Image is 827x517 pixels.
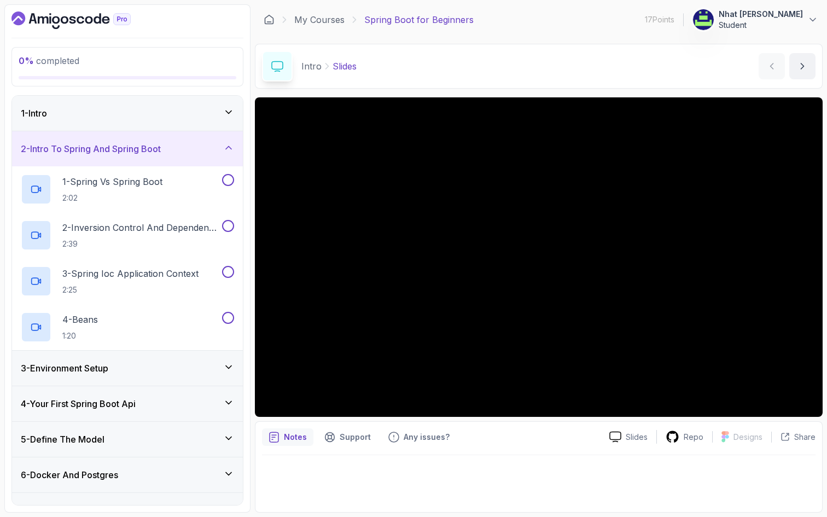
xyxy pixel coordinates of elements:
button: next content [789,53,816,79]
h3: 5 - Define The Model [21,433,104,446]
h3: 2 - Intro To Spring And Spring Boot [21,142,161,155]
p: 2:25 [62,284,199,295]
a: Slides [601,431,656,443]
span: completed [19,55,79,66]
button: 4-Beans1:20 [21,312,234,342]
p: Slides [626,432,648,443]
span: 0 % [19,55,34,66]
p: 2:39 [62,239,220,249]
button: Support button [318,428,377,446]
button: previous content [759,53,785,79]
p: Intro [301,60,322,73]
a: Repo [657,430,712,444]
p: Designs [733,432,762,443]
img: user profile image [693,9,714,30]
p: Notes [284,432,307,443]
button: 6-Docker And Postgres [12,457,243,492]
button: 2-Intro To Spring And Spring Boot [12,131,243,166]
h3: 1 - Intro [21,107,47,120]
button: Share [771,432,816,443]
a: Dashboard [264,14,275,25]
p: Repo [684,432,703,443]
p: Nhat [PERSON_NAME] [719,9,803,20]
button: 3-Environment Setup [12,351,243,386]
p: 1 - Spring Vs Spring Boot [62,175,162,188]
p: 1:20 [62,330,98,341]
button: notes button [262,428,313,446]
button: 5-Define The Model [12,422,243,457]
p: Share [794,432,816,443]
button: 1-Spring Vs Spring Boot2:02 [21,174,234,205]
h3: 3 - Environment Setup [21,362,108,375]
p: 3 - Spring Ioc Application Context [62,267,199,280]
a: My Courses [294,13,345,26]
p: Student [719,20,803,31]
h3: 6 - Docker And Postgres [21,468,118,481]
button: 4-Your First Spring Boot Api [12,386,243,421]
p: Slides [333,60,357,73]
h3: 4 - Your First Spring Boot Api [21,397,136,410]
button: Feedback button [382,428,456,446]
p: Spring Boot for Beginners [364,13,474,26]
p: Any issues? [404,432,450,443]
h3: 7 - Databases Setup [21,504,100,517]
p: 17 Points [645,14,674,25]
a: Dashboard [11,11,156,29]
p: 2 - Inversion Control And Dependency Injection [62,221,220,234]
button: 3-Spring Ioc Application Context2:25 [21,266,234,297]
p: 4 - Beans [62,313,98,326]
button: user profile imageNhat [PERSON_NAME]Student [692,9,818,31]
p: 2:02 [62,193,162,204]
button: 2-Inversion Control And Dependency Injection2:39 [21,220,234,251]
p: Support [340,432,371,443]
button: 1-Intro [12,96,243,131]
